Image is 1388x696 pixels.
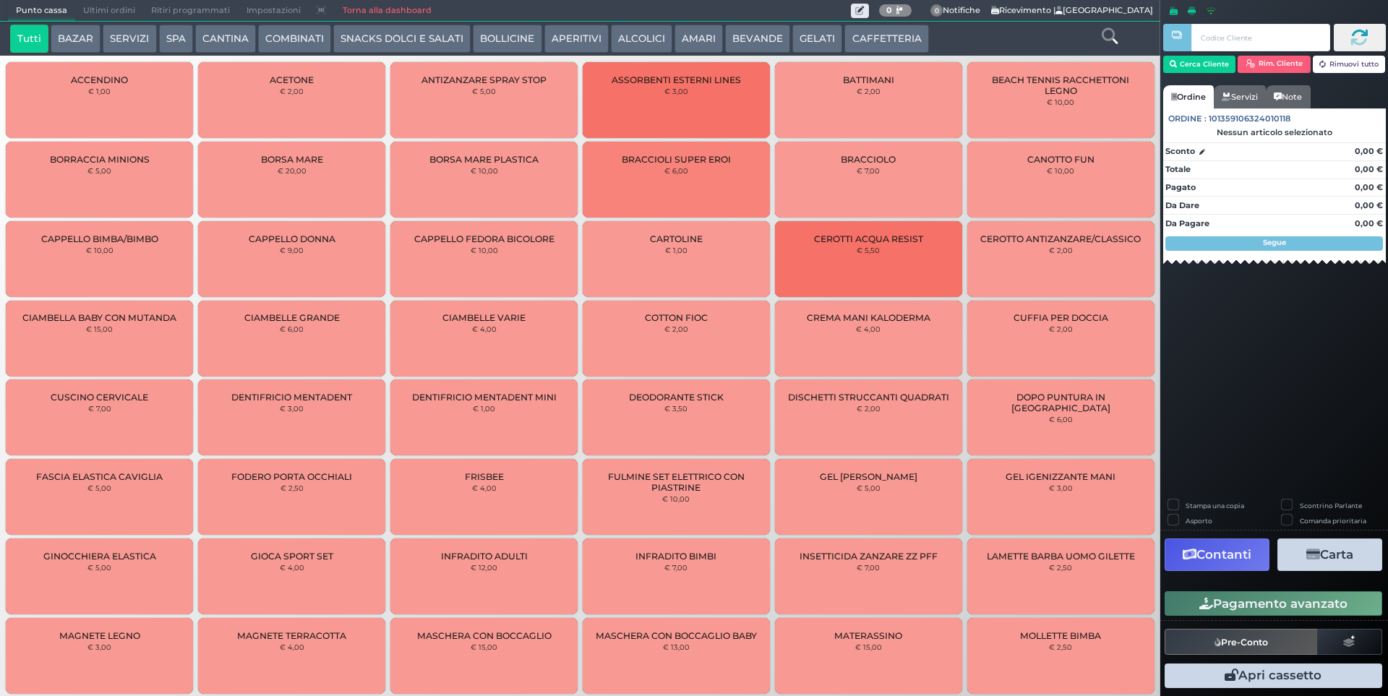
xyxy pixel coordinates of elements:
strong: 0,00 € [1355,200,1383,210]
small: € 7,00 [857,166,880,175]
button: Apri cassetto [1165,663,1382,688]
span: MAGNETE TERRACOTTA [237,630,346,641]
span: MAGNETE LEGNO [59,630,140,641]
strong: Segue [1263,238,1286,247]
small: € 5,00 [87,563,111,572]
small: € 5,00 [87,166,111,175]
small: € 10,00 [86,246,113,254]
small: € 20,00 [278,166,307,175]
small: € 12,00 [471,563,497,572]
span: Ordine : [1168,113,1207,125]
button: BOLLICINE [473,25,541,53]
span: CANOTTO FUN [1027,154,1094,165]
span: Impostazioni [239,1,309,21]
span: Ultimi ordini [75,1,143,21]
small: € 6,00 [664,166,688,175]
span: CAPPELLO FEDORA BICOLORE [414,233,554,244]
button: AMARI [674,25,723,53]
span: CIAMBELLA BABY CON MUTANDA [22,312,176,323]
button: Rimuovi tutto [1313,56,1386,73]
button: Rim. Cliente [1238,56,1311,73]
div: Nessun articolo selezionato [1163,127,1386,137]
span: DISCHETTI STRUCCANTI QUADRATI [788,392,949,403]
button: SERVIZI [103,25,156,53]
a: Note [1266,85,1310,108]
span: Ritiri programmati [143,1,238,21]
small: € 3,00 [1049,484,1073,492]
span: BATTIMANI [843,74,894,85]
a: Torna alla dashboard [334,1,439,21]
span: MASCHERA CON BOCCAGLIO BABY [596,630,757,641]
small: € 10,00 [1047,166,1074,175]
button: Tutti [10,25,48,53]
span: ANTIZANZARE SPRAY STOP [421,74,547,85]
small: € 3,00 [280,404,304,413]
small: € 10,00 [1047,98,1074,106]
small: € 2,00 [280,87,304,95]
button: CANTINA [195,25,256,53]
a: Servizi [1214,85,1266,108]
span: BORSA MARE PLASTICA [429,154,539,165]
span: MASCHERA CON BOCCAGLIO [417,630,552,641]
span: BORSA MARE [261,154,323,165]
label: Comanda prioritaria [1300,516,1366,525]
small: € 15,00 [855,643,882,651]
span: MOLLETTE BIMBA [1020,630,1101,641]
span: CUFFIA PER DOCCIA [1014,312,1108,323]
button: Pre-Conto [1165,629,1318,655]
small: € 3,00 [87,643,111,651]
small: € 2,00 [664,325,688,333]
button: Pagamento avanzato [1165,591,1382,616]
span: FASCIA ELASTICA CAVIGLIA [36,471,163,482]
small: € 15,00 [471,643,497,651]
small: € 13,00 [663,643,690,651]
span: BRACCIOLI SUPER EROI [622,154,731,165]
span: GEL IGENIZZANTE MANI [1006,471,1115,482]
small: € 2,00 [1049,246,1073,254]
small: € 2,00 [857,404,881,413]
span: Punto cassa [8,1,75,21]
strong: Totale [1165,164,1191,174]
span: LAMETTE BARBA UOMO GILETTE [987,551,1135,562]
small: € 3,00 [664,87,688,95]
span: INSETTICIDA ZANZARE ZZ PFF [800,551,938,562]
label: Asporto [1186,516,1212,525]
small: € 5,00 [472,87,496,95]
span: CEROTTO ANTIZANZARE/CLASSICO [980,233,1141,244]
span: GINOCCHIERA ELASTICA [43,551,156,562]
small: € 7,00 [664,563,687,572]
span: GEL [PERSON_NAME] [820,471,917,482]
span: DOPO PUNTURA IN [GEOGRAPHIC_DATA] [979,392,1141,413]
span: GIOCA SPORT SET [251,551,333,562]
strong: 0,00 € [1355,164,1383,174]
span: DENTIFRICIO MENTADENT [231,392,352,403]
small: € 4,00 [472,484,497,492]
span: ACCENDINO [71,74,128,85]
small: € 7,00 [88,404,111,413]
span: CIAMBELLE VARIE [442,312,526,323]
small: € 2,50 [280,484,304,492]
button: BAZAR [51,25,100,53]
span: CARTOLINE [650,233,703,244]
small: € 4,00 [280,643,304,651]
span: 101359106324010118 [1209,113,1290,125]
button: Carta [1277,538,1382,571]
button: CAFFETTERIA [844,25,928,53]
strong: Sconto [1165,145,1195,158]
button: SPA [159,25,193,53]
strong: Da Pagare [1165,218,1209,228]
span: INFRADITO ADULTI [441,551,528,562]
span: MATERASSINO [834,630,902,641]
span: BRACCIOLO [841,154,896,165]
small: € 1,00 [88,87,111,95]
span: BORRACCIA MINIONS [50,154,150,165]
a: Ordine [1163,85,1214,108]
small: € 10,00 [471,166,498,175]
button: COMBINATI [258,25,331,53]
button: APERITIVI [544,25,609,53]
small: € 1,00 [473,404,495,413]
label: Scontrino Parlante [1300,501,1362,510]
small: € 1,00 [665,246,687,254]
small: € 10,00 [471,246,498,254]
span: FULMINE SET ELETTRICO CON PIASTRINE [595,471,758,493]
